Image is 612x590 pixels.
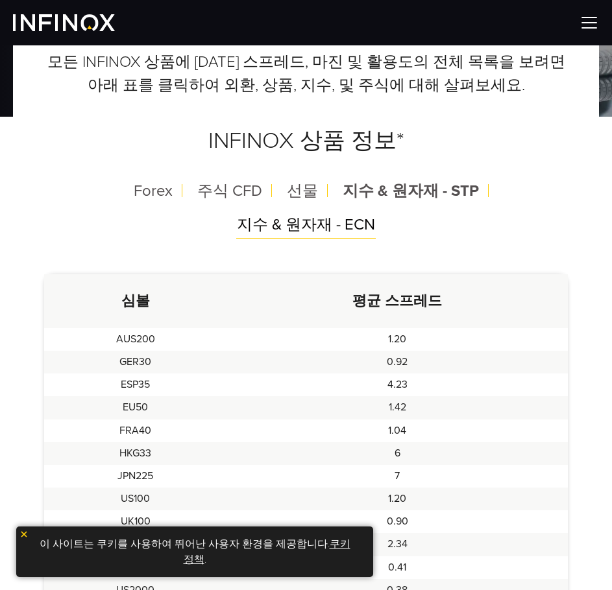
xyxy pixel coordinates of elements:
td: 7 [226,465,568,488]
th: 심볼 [44,274,226,328]
span: 지수 & 원자재 - ECN [237,215,375,234]
span: Forex [134,182,173,200]
p: 모든 INFINOX 상품에 [DATE] 스프레드, 마진 및 활용도의 전체 목록을 보려면 아래 표를 클릭하여 외환, 상품, 지수, 및 주식에 대해 살펴보세요. [44,51,568,97]
h3: INFINOX 상품 정보* [44,108,568,174]
td: EU50 [44,396,226,419]
td: 0.90 [226,510,568,533]
td: UK100 [44,510,226,533]
th: 평균 스프레드 [226,274,568,328]
td: 1.20 [226,328,568,351]
td: 1.42 [226,396,568,419]
td: US100 [44,488,226,510]
td: HKG33 [44,442,226,465]
td: AUS200 [44,328,226,351]
td: 4.23 [226,373,568,396]
td: 1.04 [226,419,568,442]
td: 6 [226,442,568,465]
td: 0.92 [226,351,568,373]
td: FRA40 [44,419,226,442]
img: yellow close icon [19,530,29,539]
td: JPN225 [44,465,226,488]
td: 2.34 [226,533,568,556]
span: 선물 [287,182,318,200]
span: 지수 & 원자재 - STP [343,182,479,200]
span: 주식 CFD [197,182,262,200]
td: 1.20 [226,488,568,510]
td: ESP35 [44,373,226,396]
p: 이 사이트는 쿠키를 사용하여 뛰어난 사용자 환경을 제공합니다. . [23,533,367,571]
td: GER30 [44,351,226,373]
td: 0.41 [226,556,568,579]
